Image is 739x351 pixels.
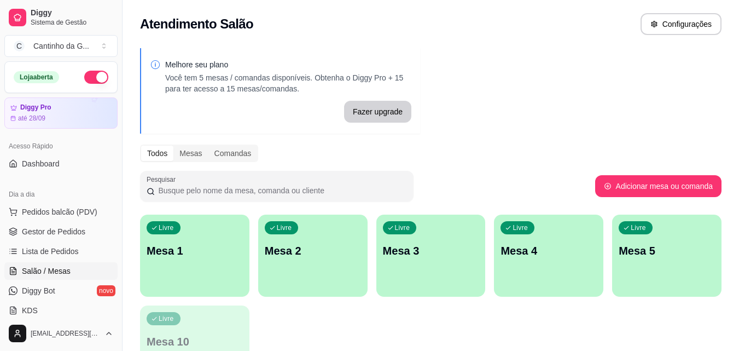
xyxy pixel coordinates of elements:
article: Diggy Pro [20,103,51,112]
span: Diggy Bot [22,285,55,296]
span: Lista de Pedidos [22,246,79,257]
div: Loja aberta [14,71,59,83]
span: Dashboard [22,158,60,169]
span: Pedidos balcão (PDV) [22,206,97,217]
p: Mesa 1 [147,243,243,258]
p: Livre [159,223,174,232]
span: C [14,41,25,51]
button: Select a team [4,35,118,57]
p: Mesa 2 [265,243,361,258]
p: Livre [631,223,646,232]
span: Gestor de Pedidos [22,226,85,237]
button: LivreMesa 4 [494,215,603,297]
a: Lista de Pedidos [4,243,118,260]
a: Gestor de Pedidos [4,223,118,240]
p: Livre [159,314,174,323]
button: Fazer upgrade [344,101,411,123]
p: Mesa 3 [383,243,479,258]
div: Mesas [173,146,208,161]
div: Cantinho da G ... [33,41,89,51]
a: Diggy Proaté 28/09 [4,97,118,129]
span: Diggy [31,8,113,18]
article: até 28/09 [18,114,45,123]
h2: Atendimento Salão [140,15,253,33]
p: Mesa 4 [501,243,597,258]
div: Dia a dia [4,186,118,203]
p: Livre [277,223,292,232]
a: DiggySistema de Gestão [4,4,118,31]
label: Pesquisar [147,175,179,184]
p: Livre [513,223,528,232]
div: Acesso Rápido [4,137,118,155]
input: Pesquisar [155,185,407,196]
button: Configurações [641,13,721,35]
button: Adicionar mesa ou comanda [595,175,721,197]
div: Todos [141,146,173,161]
p: Melhore seu plano [165,59,411,70]
span: Salão / Mesas [22,266,71,277]
span: KDS [22,305,38,316]
button: LivreMesa 3 [376,215,486,297]
button: LivreMesa 2 [258,215,368,297]
a: Dashboard [4,155,118,172]
a: KDS [4,302,118,319]
p: Livre [395,223,410,232]
a: Diggy Botnovo [4,282,118,300]
span: Sistema de Gestão [31,18,113,27]
button: [EMAIL_ADDRESS][DOMAIN_NAME] [4,320,118,347]
a: Salão / Mesas [4,262,118,280]
button: LivreMesa 5 [612,215,721,297]
div: Comandas [208,146,258,161]
p: Mesa 5 [619,243,715,258]
button: Pedidos balcão (PDV) [4,203,118,221]
span: [EMAIL_ADDRESS][DOMAIN_NAME] [31,329,100,338]
button: Alterar Status [84,71,108,84]
p: Mesa 10 [147,334,243,349]
button: LivreMesa 1 [140,215,249,297]
p: Você tem 5 mesas / comandas disponíveis. Obtenha o Diggy Pro + 15 para ter acesso a 15 mesas/coma... [165,72,411,94]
